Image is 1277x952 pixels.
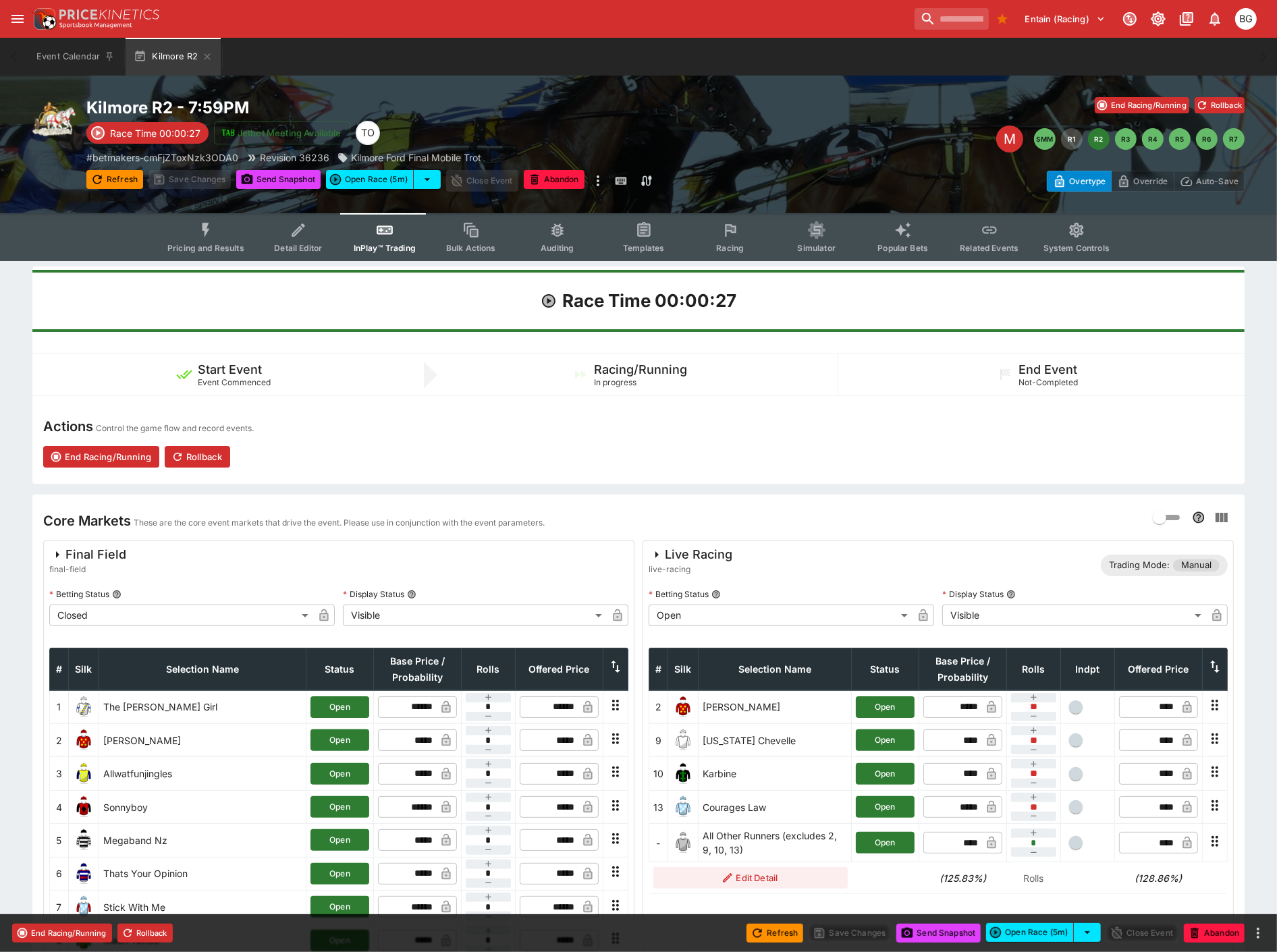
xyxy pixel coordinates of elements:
[699,757,852,790] td: Karbine
[28,38,123,76] button: Event Calendar
[1111,171,1174,192] button: Override
[214,121,350,144] button: Jetbet Meeting Available
[50,857,69,890] td: 6
[1109,559,1170,572] p: Trading Mode:
[649,724,668,757] td: 9
[649,690,668,723] td: 2
[877,243,928,253] span: Popular Bets
[649,563,732,576] span: live-racing
[541,243,574,253] span: Auditing
[942,588,1004,600] p: Display Status
[50,690,69,723] td: 1
[50,648,69,690] th: #
[198,377,271,387] span: Event Commenced
[43,446,159,468] button: End Racing/Running
[306,648,374,690] th: Status
[165,446,230,468] button: Rollback
[99,757,306,790] td: Allwatfunjingles
[1196,128,1218,150] button: R6
[99,790,306,823] td: Sonnyboy
[1069,174,1106,188] p: Overtype
[856,696,915,718] button: Open
[896,924,981,943] button: Send Snapshot
[73,863,94,885] img: runner 6
[960,243,1018,253] span: Related Events
[1118,7,1142,31] button: Connected to PK
[1184,924,1245,943] button: Abandon
[198,362,262,377] h5: Start Event
[1018,377,1078,387] span: Not-Completed
[1011,871,1057,885] p: Rolls
[1196,174,1239,188] p: Auto-Save
[649,790,668,823] td: 13
[1061,128,1083,150] button: R1
[260,150,329,165] p: Revision 36236
[1018,362,1077,377] h5: End Event
[798,243,836,253] span: Simulator
[649,605,913,626] div: Open
[167,243,244,253] span: Pricing and Results
[99,724,306,757] td: [PERSON_NAME]
[856,796,915,818] button: Open
[942,605,1206,626] div: Visible
[356,121,380,145] div: Thomas OConnor
[343,588,404,600] p: Display Status
[1223,128,1245,150] button: R7
[49,605,313,626] div: Closed
[562,289,736,312] h1: Race Time 00:00:27
[668,648,699,690] th: Silk
[594,377,636,387] span: In progress
[86,97,665,118] h2: Copy To Clipboard
[1250,925,1266,941] button: more
[310,896,369,918] button: Open
[73,829,94,851] img: runner 5
[1231,4,1261,34] button: Ben Grimstone
[50,891,69,924] td: 7
[923,871,1003,885] h6: (125.83%)
[699,790,852,823] td: Courages Law
[1174,171,1245,192] button: Auto-Save
[1017,8,1114,30] button: Select Tenant
[73,763,94,785] img: runner 3
[310,863,369,885] button: Open
[1142,128,1164,150] button: R4
[1169,128,1191,150] button: R5
[354,243,416,253] span: InPlay™ Trading
[1095,97,1189,113] button: End Racing/Running
[649,648,668,690] th: #
[524,172,585,186] span: Mark an event as closed and abandoned.
[351,150,481,165] p: Kilmore Ford Final Mobile Trot
[711,590,721,599] button: Betting Status
[374,648,462,690] th: Base Price / Probability
[699,690,852,723] td: [PERSON_NAME]
[524,170,585,189] button: Abandon
[326,170,414,189] button: Open Race (5m)
[1034,128,1245,150] nav: pagination navigation
[12,924,112,943] button: End Racing/Running
[134,516,545,530] p: These are the core event markets that drive the event. Please use in conjunction with the event p...
[43,418,93,435] h4: Actions
[221,126,235,140] img: jetbet-logo.svg
[274,243,322,253] span: Detail Editor
[73,696,94,718] img: runner 1
[99,857,306,890] td: Thats Your Opinion
[43,512,131,530] h4: Core Markets
[310,696,369,718] button: Open
[1115,648,1203,690] th: Offered Price
[310,763,369,785] button: Open
[99,891,306,924] td: Stick With Me
[672,832,694,853] img: blank-silk.png
[716,243,744,253] span: Racing
[649,757,668,790] td: 10
[73,796,94,818] img: runner 4
[73,729,94,751] img: runner 2
[343,605,607,626] div: Visible
[1034,128,1056,150] button: SMM
[446,243,496,253] span: Bulk Actions
[852,648,919,690] th: Status
[337,150,481,165] div: Kilmore Ford Final Mobile Trot
[1146,7,1170,31] button: Toggle light/dark mode
[1061,648,1115,690] th: Independent
[462,648,516,690] th: Rolls
[1115,128,1137,150] button: R3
